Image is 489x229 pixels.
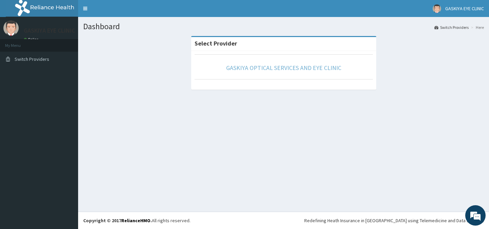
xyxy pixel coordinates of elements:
span: Switch Providers [15,56,49,62]
span: We're online! [39,70,94,139]
a: RelianceHMO [121,217,150,224]
img: User Image [433,4,441,13]
footer: All rights reserved. [78,212,489,229]
div: Redefining Heath Insurance in [GEOGRAPHIC_DATA] using Telemedicine and Data Science! [304,217,484,224]
div: Minimize live chat window [111,3,128,20]
strong: Copyright © 2017 . [83,217,152,224]
li: Here [469,24,484,30]
p: GASKIYA EYE CLINIC [24,28,75,34]
img: User Image [3,20,19,36]
img: d_794563401_company_1708531726252_794563401 [13,34,28,51]
a: Online [24,37,40,42]
textarea: Type your message and hit 'Enter' [3,155,129,179]
strong: Select Provider [195,39,237,47]
h1: Dashboard [83,22,484,31]
a: GASKIYA OPTICAL SERVICES AND EYE CLINIC [226,64,341,72]
div: Chat with us now [35,38,114,47]
span: GASKIYA EYE CLINIC [445,5,484,12]
a: Switch Providers [434,24,469,30]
